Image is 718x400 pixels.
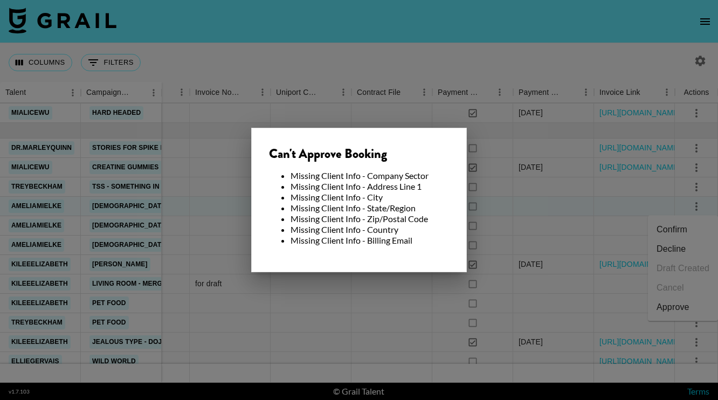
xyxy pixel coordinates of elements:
[291,181,449,192] li: Missing Client Info - Address Line 1
[291,235,449,246] li: Missing Client Info - Billing Email
[291,192,449,203] li: Missing Client Info - City
[291,170,449,181] li: Missing Client Info - Company Sector
[291,224,449,235] li: Missing Client Info - Country
[291,203,449,213] li: Missing Client Info - State/Region
[269,146,449,162] div: Can't Approve Booking
[291,213,449,224] li: Missing Client Info - Zip/Postal Code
